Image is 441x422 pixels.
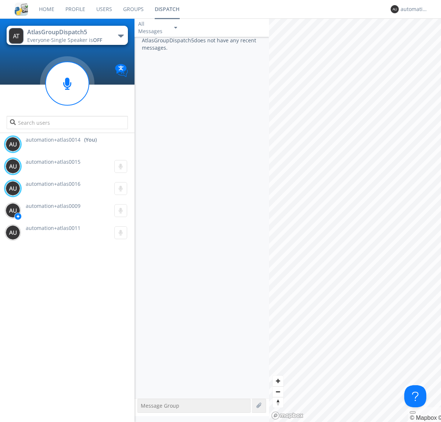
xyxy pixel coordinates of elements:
span: automation+atlas0014 [26,136,80,143]
img: 373638.png [391,5,399,13]
div: Everyone · [27,36,110,44]
img: 373638.png [6,181,20,196]
iframe: Toggle Customer Support [404,385,426,407]
div: (You) [84,136,97,143]
div: AtlasGroupDispatch5 [27,28,110,36]
button: Reset bearing to north [273,397,283,408]
img: 373638.png [6,159,20,174]
img: cddb5a64eb264b2086981ab96f4c1ba7 [15,3,28,16]
input: Search users [7,116,128,129]
span: automation+atlas0016 [26,180,80,187]
img: 373638.png [6,203,20,218]
span: automation+atlas0015 [26,158,80,165]
button: Toggle attribution [410,411,416,414]
button: Zoom out [273,386,283,397]
button: AtlasGroupDispatch5Everyone·Single Speaker isOFF [7,26,128,45]
a: Mapbox [410,415,437,421]
span: Single Speaker is [51,36,102,43]
div: automation+atlas0014 [401,6,428,13]
img: 373638.png [6,137,20,152]
a: Mapbox logo [271,411,304,420]
img: caret-down-sm.svg [174,27,177,29]
span: automation+atlas0009 [26,202,80,209]
img: 373638.png [6,225,20,240]
img: Translation enabled [115,64,128,77]
img: 373638.png [9,28,24,44]
button: Zoom in [273,376,283,386]
div: All Messages [138,20,168,35]
span: automation+atlas0011 [26,224,80,231]
span: OFF [93,36,102,43]
div: AtlasGroupDispatch5 does not have any recent messages. [135,37,269,398]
